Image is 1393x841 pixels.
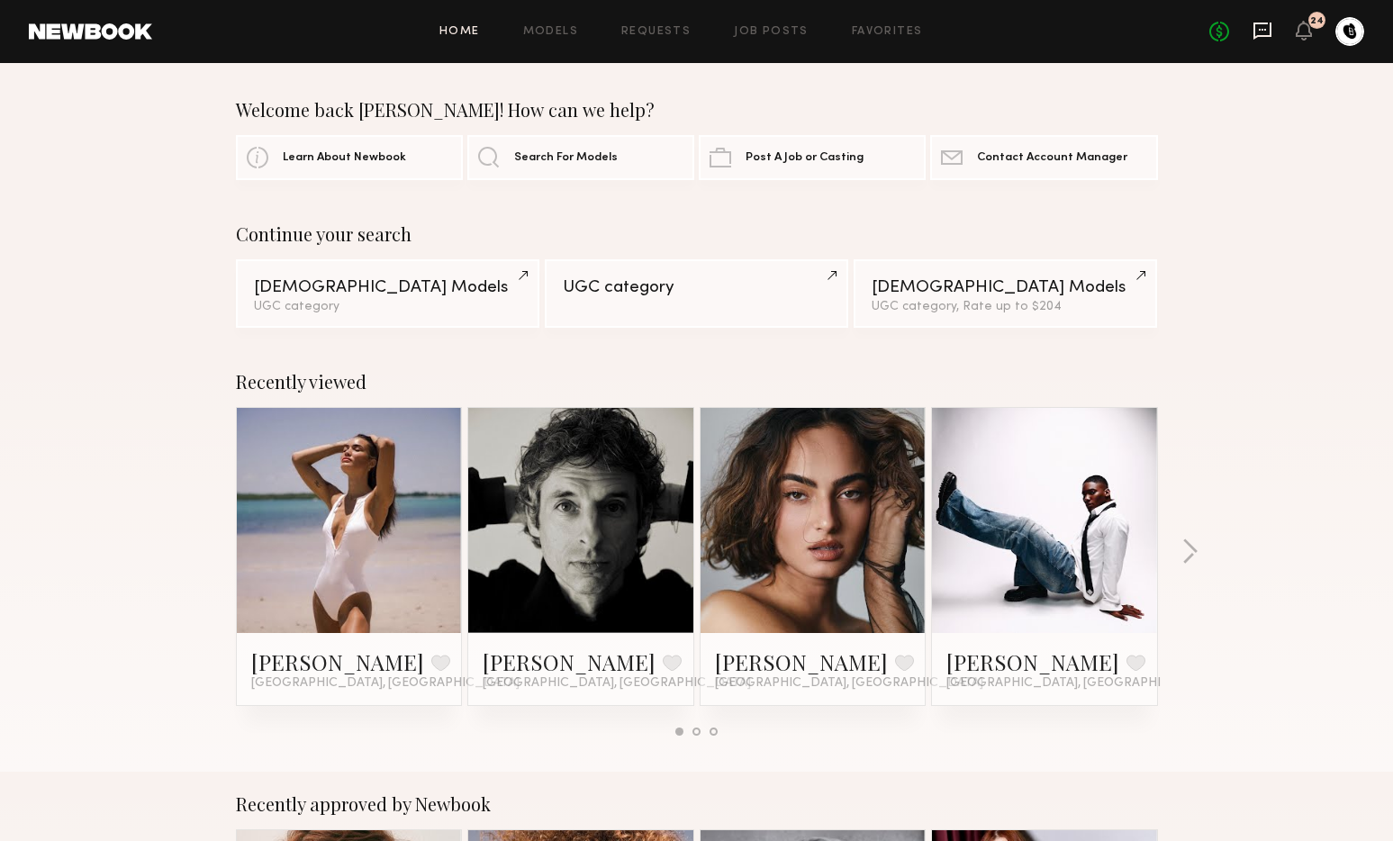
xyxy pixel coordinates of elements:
[523,26,578,38] a: Models
[930,135,1157,180] a: Contact Account Manager
[236,99,1158,121] div: Welcome back [PERSON_NAME]! How can we help?
[852,26,923,38] a: Favorites
[254,301,521,313] div: UGC category
[946,676,1215,691] span: [GEOGRAPHIC_DATA], [GEOGRAPHIC_DATA]
[236,793,1158,815] div: Recently approved by Newbook
[236,135,463,180] a: Learn About Newbook
[977,152,1127,164] span: Contact Account Manager
[872,279,1139,296] div: [DEMOGRAPHIC_DATA] Models
[439,26,480,38] a: Home
[251,676,520,691] span: [GEOGRAPHIC_DATA], [GEOGRAPHIC_DATA]
[699,135,926,180] a: Post A Job or Casting
[715,647,888,676] a: [PERSON_NAME]
[236,371,1158,393] div: Recently viewed
[514,152,618,164] span: Search For Models
[483,647,656,676] a: [PERSON_NAME]
[872,301,1139,313] div: UGC category, Rate up to $204
[283,152,406,164] span: Learn About Newbook
[545,259,848,328] a: UGC category
[251,647,424,676] a: [PERSON_NAME]
[483,676,751,691] span: [GEOGRAPHIC_DATA], [GEOGRAPHIC_DATA]
[715,676,983,691] span: [GEOGRAPHIC_DATA], [GEOGRAPHIC_DATA]
[236,259,539,328] a: [DEMOGRAPHIC_DATA] ModelsUGC category
[1310,16,1324,26] div: 24
[236,223,1158,245] div: Continue your search
[854,259,1157,328] a: [DEMOGRAPHIC_DATA] ModelsUGC category, Rate up to $204
[621,26,691,38] a: Requests
[563,279,830,296] div: UGC category
[946,647,1119,676] a: [PERSON_NAME]
[734,26,809,38] a: Job Posts
[254,279,521,296] div: [DEMOGRAPHIC_DATA] Models
[467,135,694,180] a: Search For Models
[746,152,864,164] span: Post A Job or Casting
